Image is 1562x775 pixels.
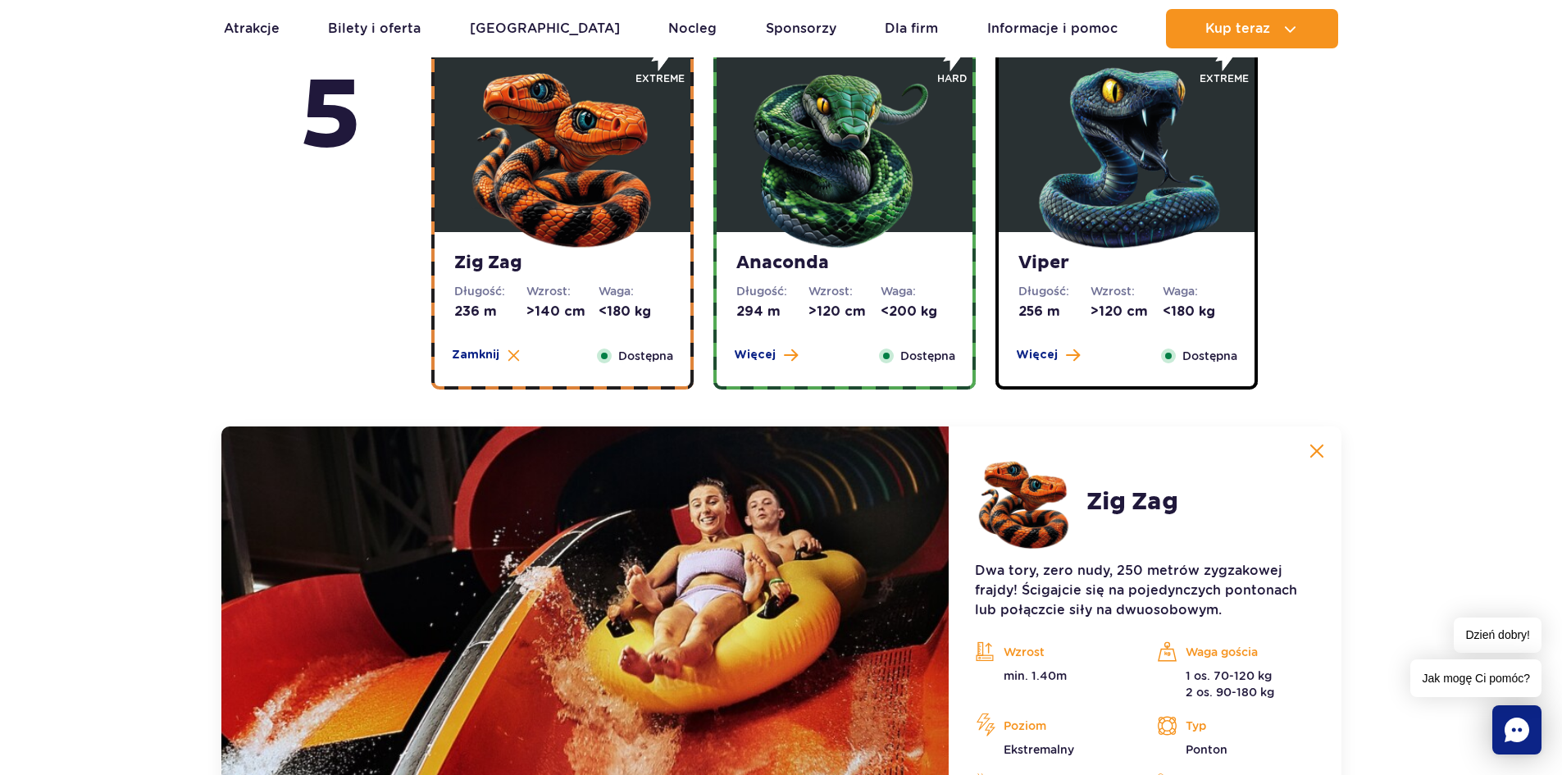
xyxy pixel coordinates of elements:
dt: Długość: [1018,283,1091,299]
span: extreme [1200,71,1249,86]
button: Więcej [1016,347,1080,363]
span: Dostępna [618,347,673,365]
dd: >120 cm [808,303,881,321]
div: Chat [1492,705,1542,754]
dt: Wzrost: [808,283,881,299]
p: Typ [1157,713,1314,738]
dd: 236 m [454,303,526,321]
button: Kup teraz [1166,9,1338,48]
dt: Długość: [736,283,808,299]
span: Jak mogę Ci pomóc? [1410,659,1542,697]
span: hard [937,71,967,86]
dd: 294 m [736,303,808,321]
p: Wzrost [975,640,1132,664]
h2: Zig Zag [1086,487,1178,517]
a: Atrakcje [224,9,280,48]
dd: 256 m [1018,303,1091,321]
dt: Wzrost: [526,283,599,299]
p: Ponton [1157,741,1314,758]
strong: piętro [298,32,363,178]
button: Więcej [734,347,798,363]
strong: Anaconda [736,252,953,275]
img: 683e9d7f6dccb324111516.png [746,56,943,253]
span: 5 [298,57,363,178]
button: Zamknij [452,347,520,363]
dd: <180 kg [1163,303,1235,321]
a: Sponsorzy [766,9,836,48]
span: Zamknij [452,347,499,363]
a: Bilety i oferta [328,9,421,48]
dt: Waga: [1163,283,1235,299]
span: Dostępna [900,347,955,365]
dt: Waga: [881,283,953,299]
span: Kup teraz [1205,21,1270,36]
dd: >140 cm [526,303,599,321]
span: Więcej [734,347,776,363]
a: Informacje i pomoc [987,9,1118,48]
dd: >120 cm [1091,303,1163,321]
strong: Viper [1018,252,1235,275]
p: Dwa tory, zero nudy, 250 metrów zygzakowej frajdy! Ścigajcie się na pojedynczych pontonach lub po... [975,561,1314,620]
p: min. 1.40m [975,668,1132,684]
span: Więcej [1016,347,1058,363]
p: Poziom [975,713,1132,738]
dd: <180 kg [599,303,671,321]
p: Waga gościa [1157,640,1314,664]
a: [GEOGRAPHIC_DATA] [470,9,620,48]
dt: Wzrost: [1091,283,1163,299]
dt: Waga: [599,283,671,299]
a: Nocleg [668,9,717,48]
dd: <200 kg [881,303,953,321]
p: 1 os. 70-120 kg 2 os. 90-180 kg [1157,668,1314,700]
p: Ekstremalny [975,741,1132,758]
span: extreme [635,71,685,86]
img: 683e9d18e24cb188547945.png [464,56,661,253]
span: Dzień dobry! [1454,618,1542,653]
img: 683e9d18e24cb188547945.png [975,453,1073,551]
strong: Zig Zag [454,252,671,275]
a: Dla firm [885,9,938,48]
img: 683e9da1f380d703171350.png [1028,56,1225,253]
span: Dostępna [1182,347,1237,365]
dt: Długość: [454,283,526,299]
